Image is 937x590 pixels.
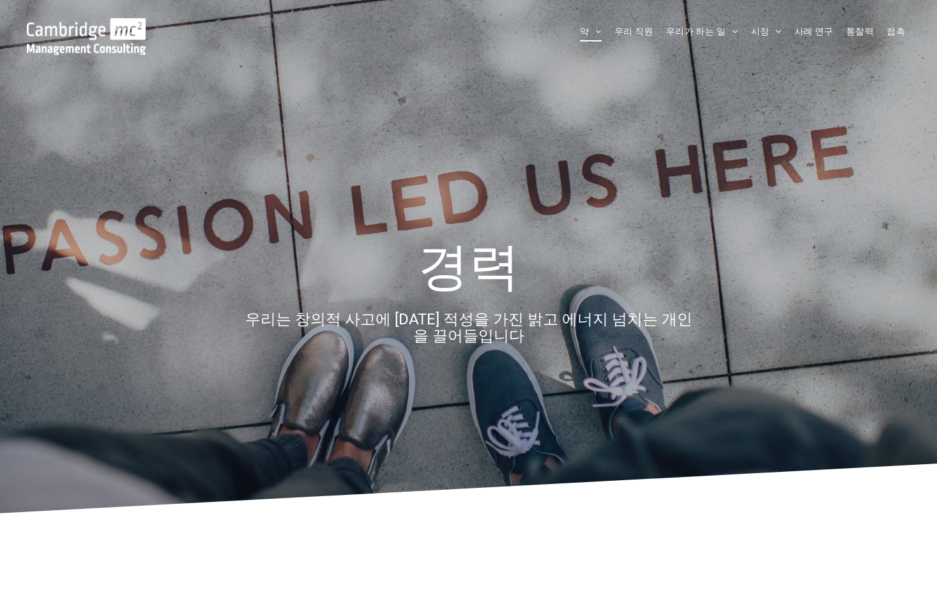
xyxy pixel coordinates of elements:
img: Go to Homepage [27,18,146,55]
a: 접촉 [880,22,911,42]
span: 경력 [418,229,520,297]
a: 우리가 하는 일 [660,22,745,42]
a: 약 [574,22,608,42]
span: 우리는 창의적 사고에 [DATE] 적성을 가진 밝고 에너지 넘치는 개인을 끌어들입니다 [245,310,692,345]
a: 사례 연구 [788,22,840,42]
a: 시장 [745,22,788,42]
a: 우리 직원 [608,22,660,42]
a: 통찰력 [840,22,880,42]
a: Your Business Transformed | Cambridge Management Consulting [27,20,146,33]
